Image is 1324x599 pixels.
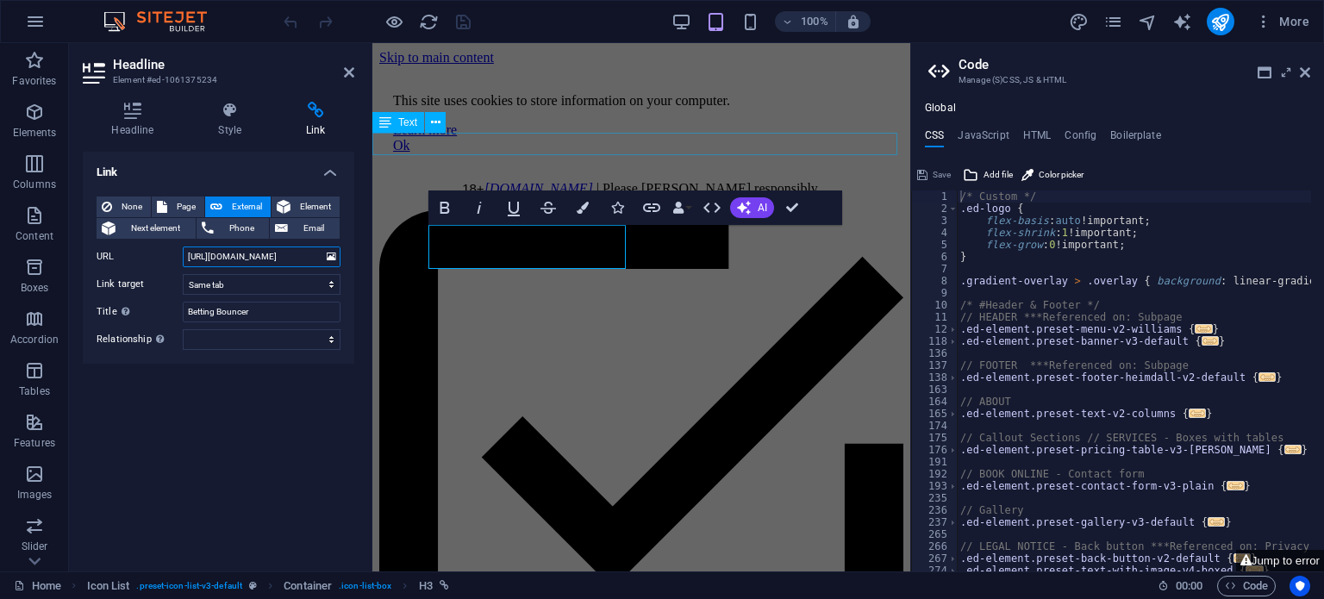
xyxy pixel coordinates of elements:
[228,197,265,217] span: External
[912,371,959,384] div: 138
[83,102,190,138] h4: Headline
[219,218,265,239] span: Phone
[912,516,959,528] div: 237
[912,540,959,552] div: 266
[912,299,959,311] div: 10
[1225,576,1268,596] span: Code
[117,197,146,217] span: None
[912,275,959,287] div: 8
[1189,409,1206,418] span: ...
[912,323,959,335] div: 12
[463,190,496,225] button: Italic (Ctrl+I)
[912,552,959,565] div: 267
[912,565,959,577] div: 274
[83,152,354,183] h4: Link
[1290,576,1310,596] button: Usercentrics
[97,197,151,217] button: None
[912,432,959,444] div: 175
[801,11,828,32] h6: 100%
[121,218,190,239] span: Next element
[97,329,183,350] label: Relationship
[912,251,959,263] div: 6
[22,540,48,553] p: Slider
[296,197,334,217] span: Element
[398,117,417,128] span: Text
[14,436,55,450] p: Features
[912,420,959,432] div: 174
[205,197,271,217] button: External
[775,11,836,32] button: 100%
[1188,579,1190,592] span: :
[566,190,599,225] button: Colors
[1069,12,1089,32] i: Design (Ctrl+Alt+Y)
[912,480,959,492] div: 193
[912,215,959,227] div: 3
[776,190,809,225] button: Confirm (Ctrl+⏎)
[1248,8,1316,35] button: More
[846,14,861,29] i: On resize automatically adjust zoom level to fit chosen device.
[16,229,53,243] p: Content
[984,165,1013,185] span: Add file
[190,102,278,138] h4: Style
[419,12,439,32] i: Reload page
[278,102,354,138] h4: Link
[17,488,53,502] p: Images
[183,302,340,322] input: Title
[418,11,439,32] button: reload
[912,239,959,251] div: 5
[1227,481,1245,490] span: ...
[99,11,228,32] img: Editor Logo
[272,197,340,217] button: Element
[912,359,959,371] div: 137
[497,190,530,225] button: Underline (Ctrl+U)
[1176,576,1202,596] span: 00 00
[912,263,959,275] div: 7
[172,197,199,217] span: Page
[21,281,49,295] p: Boxes
[730,197,774,218] button: AI
[758,203,767,213] span: AI
[1138,12,1158,32] i: Navigator
[1207,8,1234,35] button: publish
[912,492,959,504] div: 235
[925,129,944,148] h4: CSS
[97,274,183,295] label: Link target
[912,384,959,396] div: 163
[1236,550,1324,571] button: Jump to error
[13,178,56,191] p: Columns
[1019,165,1086,185] button: Color picker
[1172,11,1193,32] button: text_generator
[960,165,1015,185] button: Add file
[912,203,959,215] div: 2
[1258,372,1276,382] span: ...
[249,581,257,590] i: This element is a customizable preset
[1210,12,1230,32] i: Publish
[1172,12,1192,32] i: AI Writer
[1065,129,1096,148] h4: Config
[912,408,959,420] div: 165
[152,197,204,217] button: Page
[1103,11,1124,32] button: pages
[912,335,959,347] div: 118
[1138,11,1158,32] button: navigator
[912,347,959,359] div: 136
[1284,445,1302,454] span: ...
[1255,13,1309,30] span: More
[19,384,50,398] p: Tables
[696,190,728,225] button: HTML
[912,444,959,456] div: 176
[912,504,959,516] div: 236
[601,190,634,225] button: Icons
[1208,517,1225,527] span: ...
[284,576,332,596] span: Click to select. Double-click to edit
[7,7,122,22] a: Skip to main content
[113,57,354,72] h2: Headline
[1110,129,1161,148] h4: Boilerplate
[959,57,1310,72] h2: Code
[440,581,449,590] i: This element is linked
[10,333,59,346] p: Accordion
[1158,576,1203,596] h6: Session time
[14,576,61,596] a: Click to cancel selection. Double-click to open Pages
[958,129,1009,148] h4: JavaScript
[912,456,959,468] div: 191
